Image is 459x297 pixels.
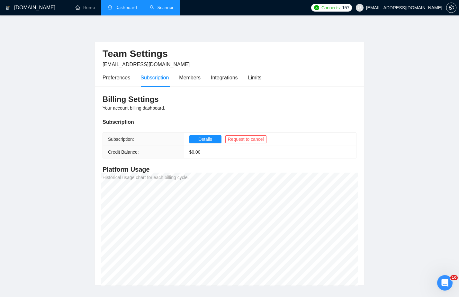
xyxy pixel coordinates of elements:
[228,136,264,143] span: Request to cancel
[211,74,238,82] div: Integrations
[140,74,169,82] div: Subscription
[446,5,456,10] a: setting
[103,165,356,174] h4: Platform Usage
[314,5,319,10] img: upwork-logo.png
[103,105,165,111] span: Your account billing dashboard.
[189,135,221,143] button: Details
[76,5,95,10] a: homeHome
[342,4,349,11] span: 157
[108,137,134,142] span: Subscription:
[248,74,262,82] div: Limits
[357,5,362,10] span: user
[446,3,456,13] button: setting
[150,5,174,10] a: searchScanner
[103,94,356,104] h3: Billing Settings
[5,3,10,13] img: logo
[103,74,130,82] div: Preferences
[437,275,453,291] iframe: Intercom live chat
[450,275,458,280] span: 10
[179,74,201,82] div: Members
[108,5,137,10] a: dashboardDashboard
[103,118,356,126] div: Subscription
[198,136,212,143] span: Details
[189,149,201,155] span: $ 0.00
[103,47,356,60] h2: Team Settings
[225,135,266,143] button: Request to cancel
[108,149,139,155] span: Credit Balance:
[321,4,341,11] span: Connects:
[103,62,190,67] span: [EMAIL_ADDRESS][DOMAIN_NAME]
